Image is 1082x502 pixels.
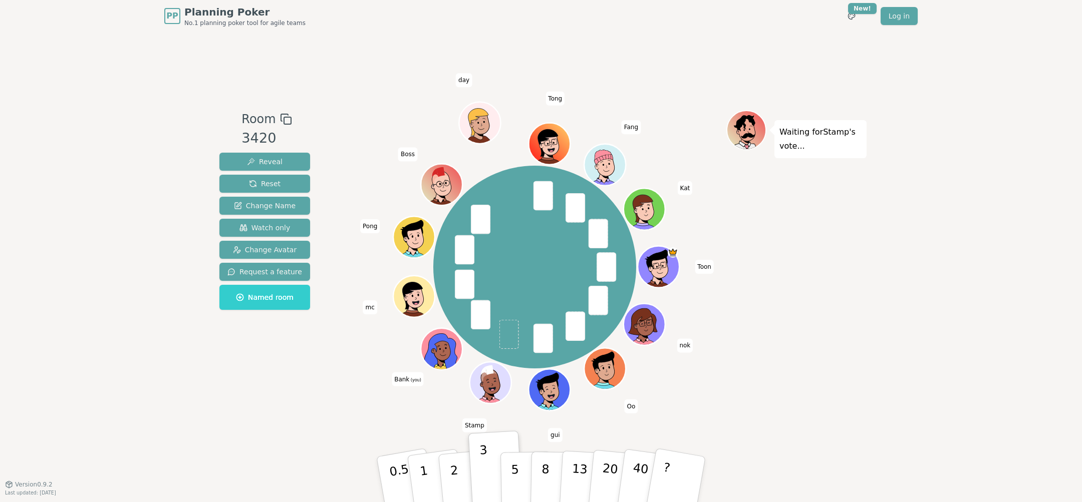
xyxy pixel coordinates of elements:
span: Version 0.9.2 [15,480,53,488]
span: Planning Poker [184,5,306,19]
span: Click to change your name [677,181,692,195]
span: Click to change your name [695,260,714,274]
button: New! [843,7,861,25]
span: Click to change your name [462,418,487,432]
span: Click to change your name [363,301,377,315]
button: Version0.9.2 [5,480,53,488]
p: Waiting for Stamp 's vote... [779,125,862,153]
a: Log in [881,7,918,25]
span: No.1 planning poker tool for agile teams [184,19,306,27]
button: Named room [219,285,310,310]
button: Reveal [219,153,310,171]
span: Click to change your name [398,148,417,162]
span: Change Name [234,201,296,211]
p: 3 [479,443,490,497]
span: Click to change your name [548,428,563,442]
button: Reset [219,175,310,193]
span: Click to change your name [392,372,424,386]
span: Last updated: [DATE] [5,490,56,495]
span: Click to change your name [456,74,472,88]
span: PP [166,10,178,22]
span: Click to change your name [622,121,641,135]
span: Watch only [239,223,291,233]
div: New! [848,3,877,14]
span: Click to change your name [546,92,565,106]
span: (you) [409,378,421,382]
button: Change Name [219,197,310,215]
button: Click to change your avatar [422,330,461,369]
span: Change Avatar [233,245,297,255]
span: Request a feature [227,267,302,277]
span: Room [241,110,276,128]
button: Change Avatar [219,241,310,259]
span: Click to change your name [677,339,693,353]
span: Reveal [247,157,283,167]
a: PPPlanning PokerNo.1 planning poker tool for agile teams [164,5,306,27]
span: Toon is the host [668,247,678,258]
span: Click to change your name [360,219,380,233]
span: Reset [249,179,281,189]
button: Watch only [219,219,310,237]
span: Named room [236,292,294,302]
button: Request a feature [219,263,310,281]
div: 3420 [241,128,292,149]
span: Click to change your name [624,399,638,413]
